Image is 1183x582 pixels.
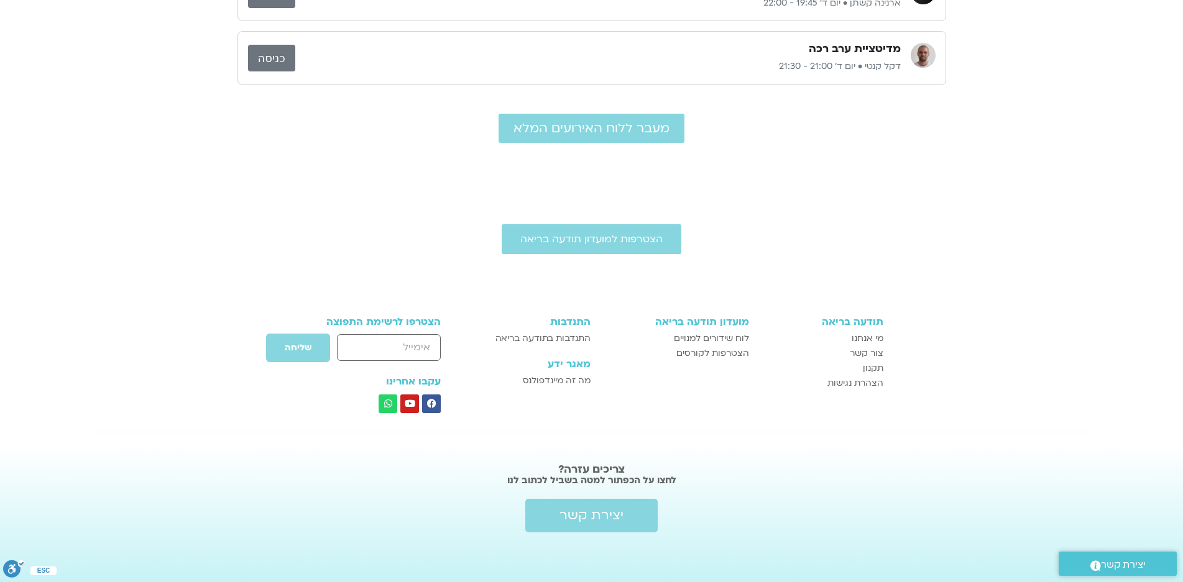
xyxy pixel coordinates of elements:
span: מעבר ללוח האירועים המלא [513,121,670,135]
span: מה זה מיינדפולנס [523,373,591,388]
h3: מאגר ידע [475,358,590,370]
a: צור קשר [762,346,883,361]
span: צור קשר [850,346,883,361]
h3: הצטרפו לרשימת התפוצה [300,316,441,327]
span: הצהרת נגישות [827,376,883,391]
span: יצירת קשר [1101,557,1146,573]
h3: תודעה בריאה [762,316,883,327]
a: יצירת קשר [1059,552,1177,576]
h3: מדיטציית ערב רכה [809,42,901,57]
span: לוח שידורים למנויים [674,331,749,346]
span: שליחה [285,343,311,353]
h3: מועדון תודעה בריאה [603,316,749,327]
input: אימייל [337,334,441,361]
span: מי אנחנו [852,331,883,346]
p: דקל קנטי • יום ד׳ 21:00 - 21:30 [295,59,901,74]
span: הצטרפות לקורסים [676,346,749,361]
img: דקל קנטי [911,43,936,68]
a: הצטרפות לקורסים [603,346,749,361]
span: יצירת קשר [559,508,624,523]
a: מה זה מיינדפולנס [475,373,590,388]
a: התנדבות בתודעה בריאה [475,331,590,346]
a: הצטרפות למועדון תודעה בריאה [502,224,681,254]
h3: עקבו אחרינו [300,376,441,387]
a: מי אנחנו [762,331,883,346]
a: יצירת קשר [525,499,658,532]
a: תקנון [762,361,883,376]
a: הצהרת נגישות [762,376,883,391]
a: מעבר ללוח האירועים המלא [499,114,684,143]
h2: צריכים עזרה? [268,463,915,476]
a: לוח שידורים למנויים [603,331,749,346]
a: כניסה [248,45,295,71]
span: הצטרפות למועדון תודעה בריאה [520,234,663,245]
button: שליחה [265,333,331,363]
span: תקנון [863,361,883,376]
span: התנדבות בתודעה בריאה [495,331,591,346]
h3: התנדבות [475,316,590,327]
h2: לחצו על הכפתור למטה בשביל לכתוב לנו [268,474,915,486]
form: טופס חדש [300,333,441,369]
